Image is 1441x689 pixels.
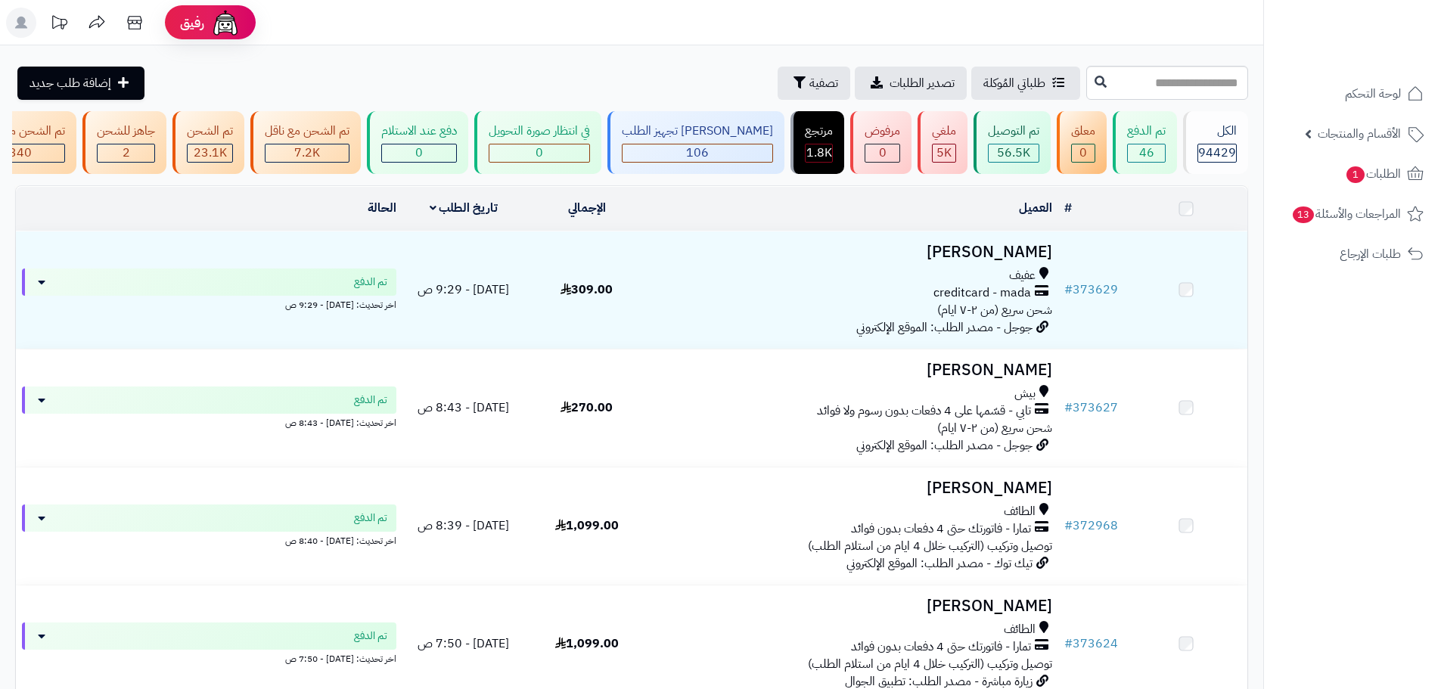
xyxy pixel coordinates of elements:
[568,199,606,217] a: الإجمالي
[851,638,1031,656] span: تمارا - فاتورتك حتى 4 دفعات بدون فوائد
[97,123,155,140] div: جاهز للشحن
[1293,206,1314,223] span: 13
[856,436,1033,455] span: جوجل - مصدر الطلب: الموقع الإلكتروني
[555,635,619,653] span: 1,099.00
[98,144,154,162] div: 2
[1346,166,1365,183] span: 1
[188,144,232,162] div: 23105
[415,144,423,162] span: 0
[368,199,396,217] a: الحالة
[294,144,320,162] span: 7.2K
[989,144,1039,162] div: 56486
[1071,123,1095,140] div: معلق
[1273,236,1432,272] a: طلبات الإرجاع
[22,650,396,666] div: اخر تحديث: [DATE] - 7:50 ص
[1340,244,1401,265] span: طلبات الإرجاع
[1291,203,1401,225] span: المراجعات والأسئلة
[806,144,832,162] span: 1.8K
[418,635,509,653] span: [DATE] - 7:50 ص
[971,111,1054,174] a: تم التوصيل 56.5K
[1064,635,1073,653] span: #
[856,318,1033,337] span: جوجل - مصدر الطلب: الموقع الإلكتروني
[915,111,971,174] a: ملغي 5K
[561,281,613,299] span: 309.00
[1014,385,1036,402] span: بيش
[22,414,396,430] div: اخر تحديث: [DATE] - 8:43 ص
[266,144,349,162] div: 7223
[354,393,387,408] span: تم الدفع
[971,67,1080,100] a: طلباتي المُوكلة
[936,144,952,162] span: 5K
[1064,517,1073,535] span: #
[471,111,604,174] a: في انتظار صورة التحويل 0
[265,123,349,140] div: تم الشحن مع ناقل
[809,74,838,92] span: تصفية
[817,402,1031,420] span: تابي - قسّمها على 4 دفعات بدون رسوم ولا فوائد
[1009,267,1036,284] span: عفيف
[489,123,590,140] div: في انتظار صورة التحويل
[778,67,850,100] button: تصفية
[890,74,955,92] span: تصدير الطلبات
[40,8,78,42] a: تحديثات المنصة
[1064,399,1073,417] span: #
[1064,199,1072,217] a: #
[22,532,396,548] div: اخر تحديث: [DATE] - 8:40 ص
[1338,41,1427,73] img: logo-2.png
[364,111,471,174] a: دفع عند الاستلام 0
[79,111,169,174] a: جاهز للشحن 2
[354,275,387,290] span: تم الدفع
[1072,144,1095,162] div: 0
[846,554,1033,573] span: تيك توك - مصدر الطلب: الموقع الإلكتروني
[555,517,619,535] span: 1,099.00
[1019,199,1052,217] a: العميل
[1345,83,1401,104] span: لوحة التحكم
[654,597,1052,615] h3: [PERSON_NAME]
[983,74,1045,92] span: طلباتي المُوكلة
[1064,399,1118,417] a: #373627
[1064,635,1118,653] a: #373624
[17,67,144,100] a: إضافة طلب جديد
[622,123,773,140] div: [PERSON_NAME] تجهيز الطلب
[382,144,456,162] div: 0
[210,8,241,38] img: ai-face.png
[1273,156,1432,192] a: الطلبات1
[1318,123,1401,144] span: الأقسام والمنتجات
[1110,111,1180,174] a: تم الدفع 46
[30,74,111,92] span: إضافة طلب جديد
[933,284,1031,302] span: creditcard - mada
[847,111,915,174] a: مرفوض 0
[418,399,509,417] span: [DATE] - 8:43 ص
[623,144,772,162] div: 106
[997,144,1030,162] span: 56.5K
[9,144,32,162] span: 340
[194,144,227,162] span: 23.1K
[787,111,847,174] a: مرتجع 1.8K
[418,517,509,535] span: [DATE] - 8:39 ص
[654,244,1052,261] h3: [PERSON_NAME]
[1079,144,1087,162] span: 0
[1345,163,1401,185] span: الطلبات
[865,123,900,140] div: مرفوض
[1198,144,1236,162] span: 94429
[169,111,247,174] a: تم الشحن 23.1K
[1064,281,1073,299] span: #
[933,144,955,162] div: 4954
[1139,144,1154,162] span: 46
[1273,76,1432,112] a: لوحة التحكم
[187,123,233,140] div: تم الشحن
[851,520,1031,538] span: تمارا - فاتورتك حتى 4 دفعات بدون فوائد
[123,144,130,162] span: 2
[686,144,709,162] span: 106
[1064,281,1118,299] a: #373629
[865,144,899,162] div: 0
[937,301,1052,319] span: شحن سريع (من ٢-٧ ايام)
[418,281,509,299] span: [DATE] - 9:29 ص
[1128,144,1165,162] div: 46
[1004,503,1036,520] span: الطائف
[808,655,1052,673] span: توصيل وتركيب (التركيب خلال 4 ايام من استلام الطلب)
[879,144,887,162] span: 0
[1127,123,1166,140] div: تم الدفع
[1064,517,1118,535] a: #372968
[489,144,589,162] div: 0
[855,67,967,100] a: تصدير الطلبات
